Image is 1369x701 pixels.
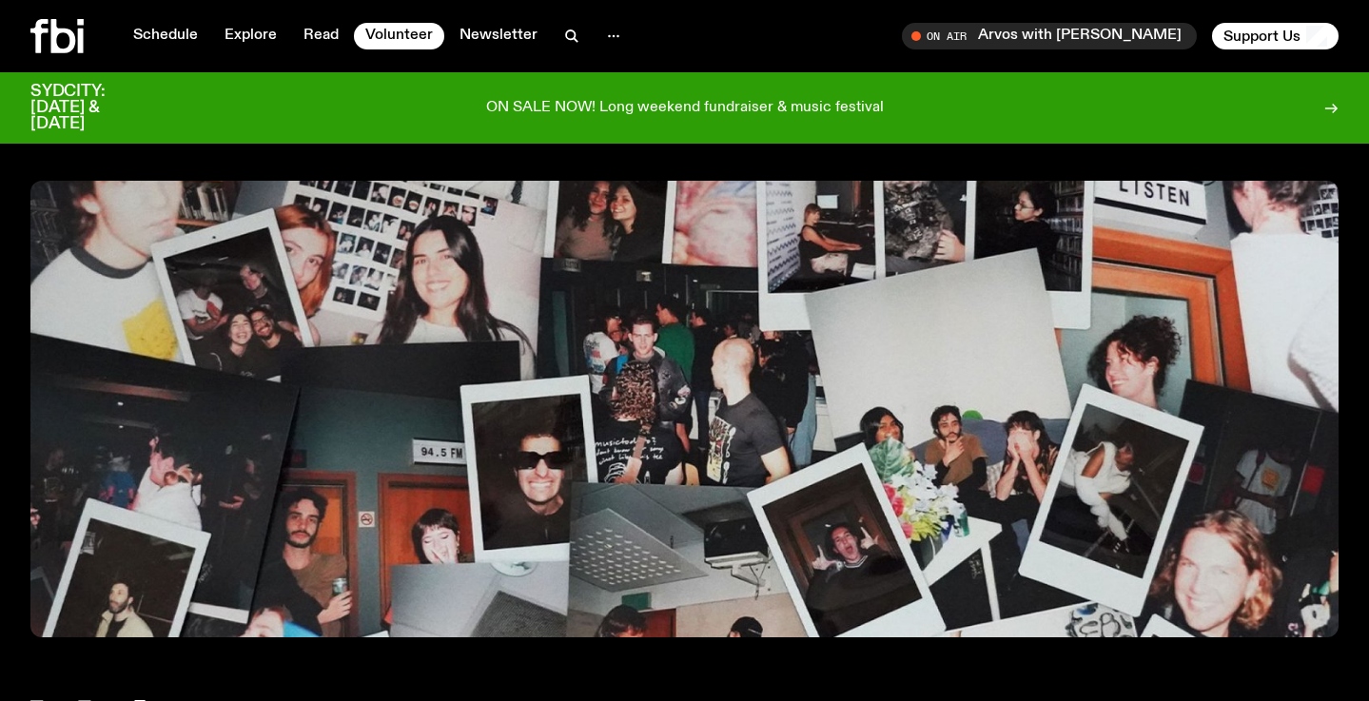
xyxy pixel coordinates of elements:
button: On AirArvos with [PERSON_NAME] [902,23,1197,49]
span: Support Us [1223,28,1301,45]
a: Schedule [122,23,209,49]
a: Volunteer [354,23,444,49]
a: Newsletter [448,23,549,49]
img: A collage of photographs and polaroids showing FBI volunteers. [30,181,1339,637]
button: Support Us [1212,23,1339,49]
a: Explore [213,23,288,49]
h3: SYDCITY: [DATE] & [DATE] [30,84,152,132]
p: ON SALE NOW! Long weekend fundraiser & music festival [486,100,884,117]
a: Read [292,23,350,49]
